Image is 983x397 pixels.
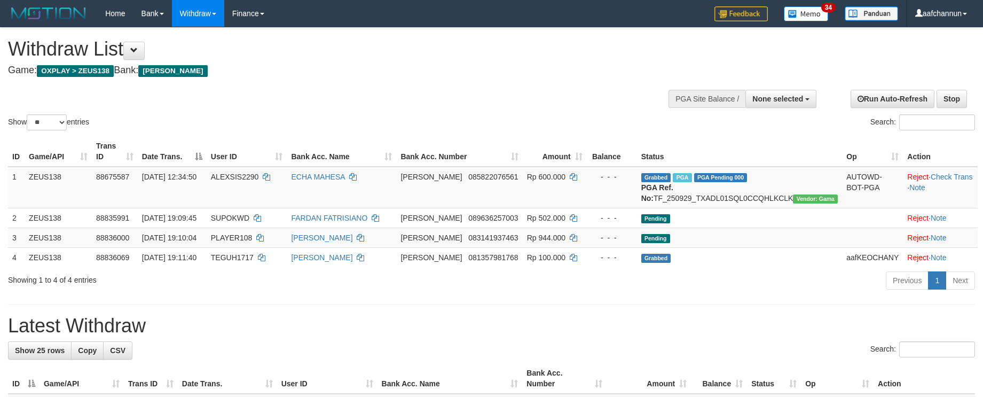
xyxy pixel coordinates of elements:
span: ALEXSIS2290 [211,173,259,181]
h1: Withdraw List [8,38,644,60]
a: 1 [928,271,946,290]
th: Bank Acc. Number: activate to sort column ascending [396,136,522,167]
span: Pending [641,234,670,243]
img: Button%20Memo.svg [784,6,829,21]
span: 34 [821,3,836,12]
a: Reject [907,253,929,262]
span: Copy 081357981768 to clipboard [468,253,518,262]
th: Bank Acc. Number: activate to sort column ascending [522,363,607,394]
div: - - - [591,232,633,243]
div: - - - [591,252,633,263]
td: ZEUS138 [25,228,92,247]
td: · · [903,167,978,208]
a: Show 25 rows [8,341,72,360]
a: Run Auto-Refresh [851,90,934,108]
th: User ID: activate to sort column ascending [277,363,378,394]
th: User ID: activate to sort column ascending [207,136,287,167]
td: 1 [8,167,25,208]
a: Stop [937,90,967,108]
span: CSV [110,346,125,355]
span: Copy 089636257003 to clipboard [468,214,518,222]
a: Note [931,233,947,242]
span: SUPOKWD [211,214,249,222]
div: - - - [591,213,633,223]
a: Reject [907,173,929,181]
span: [PERSON_NAME] [400,233,462,242]
th: Action [903,136,978,167]
span: [PERSON_NAME] [400,253,462,262]
th: Balance: activate to sort column ascending [691,363,747,394]
td: ZEUS138 [25,167,92,208]
span: Copy 085822076561 to clipboard [468,173,518,181]
td: ZEUS138 [25,247,92,267]
h1: Latest Withdraw [8,315,975,337]
td: 4 [8,247,25,267]
td: ZEUS138 [25,208,92,228]
h4: Game: Bank: [8,65,644,76]
div: PGA Site Balance / [669,90,745,108]
span: Grabbed [641,173,671,182]
span: [DATE] 19:09:45 [142,214,196,222]
span: [PERSON_NAME] [400,173,462,181]
th: Balance [587,136,637,167]
th: Status [637,136,843,167]
a: Copy [71,341,104,360]
span: PGA Pending [694,173,748,182]
span: Rp 600.000 [527,173,565,181]
td: AUTOWD-BOT-PGA [842,167,903,208]
th: Bank Acc. Name: activate to sort column ascending [287,136,396,167]
label: Search: [870,341,975,357]
span: 88836000 [96,233,129,242]
th: Action [874,363,975,394]
span: [DATE] 12:34:50 [142,173,196,181]
a: Reject [907,214,929,222]
a: CSV [103,341,132,360]
th: Game/API: activate to sort column ascending [25,136,92,167]
td: 3 [8,228,25,247]
span: Copy [78,346,97,355]
td: · [903,228,978,247]
label: Search: [870,114,975,130]
span: Grabbed [641,254,671,263]
span: [PERSON_NAME] [138,65,207,77]
th: Status: activate to sort column ascending [747,363,801,394]
th: ID: activate to sort column descending [8,363,40,394]
div: - - - [591,172,633,182]
a: ECHA MAHESA [291,173,344,181]
a: Note [931,253,947,262]
span: Rp 944.000 [527,233,565,242]
span: Vendor URL: https://trx31.1velocity.biz [793,194,838,204]
td: aafKEOCHANY [842,247,903,267]
a: [PERSON_NAME] [291,233,352,242]
div: Showing 1 to 4 of 4 entries [8,270,402,285]
span: Rp 502.000 [527,214,565,222]
a: Note [931,214,947,222]
th: ID [8,136,25,167]
span: Show 25 rows [15,346,65,355]
a: [PERSON_NAME] [291,253,352,262]
td: TF_250929_TXADL01SQL0CCQHLKCLK [637,167,843,208]
a: Reject [907,233,929,242]
span: 88836069 [96,253,129,262]
th: Bank Acc. Name: activate to sort column ascending [378,363,523,394]
th: Op: activate to sort column ascending [801,363,874,394]
label: Show entries [8,114,89,130]
th: Amount: activate to sort column ascending [523,136,587,167]
span: Rp 100.000 [527,253,565,262]
img: MOTION_logo.png [8,5,89,21]
span: TEGUH1717 [211,253,254,262]
th: Trans ID: activate to sort column ascending [92,136,138,167]
a: Note [909,183,925,192]
input: Search: [899,114,975,130]
th: Date Trans.: activate to sort column ascending [178,363,277,394]
th: Date Trans.: activate to sort column descending [138,136,207,167]
th: Game/API: activate to sort column ascending [40,363,124,394]
a: FARDAN FATRISIANO [291,214,367,222]
td: · [903,208,978,228]
select: Showentries [27,114,67,130]
img: Feedback.jpg [714,6,768,21]
span: [DATE] 19:10:04 [142,233,196,242]
b: PGA Ref. No: [641,183,673,203]
td: · [903,247,978,267]
span: None selected [752,95,803,103]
